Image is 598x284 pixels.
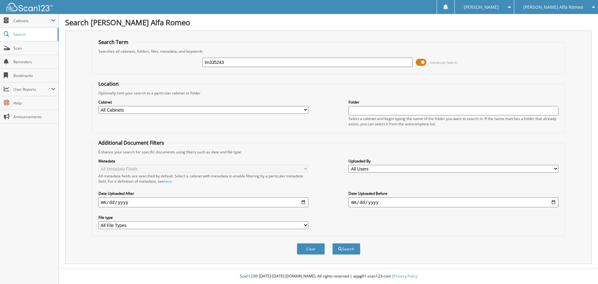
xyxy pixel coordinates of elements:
div: © [DATE]-[DATE] [DOMAIN_NAME]. All rights reserved | appg01-scan123-com | [59,269,598,284]
span: Reminders [13,59,55,65]
legend: Search Term [95,39,131,46]
label: Uploaded By [349,158,558,164]
button: Clear [297,243,325,255]
legend: Additional Document Filters [95,139,167,146]
label: Cabinet [98,99,308,105]
input: start [98,197,308,207]
div: Select a cabinet and begin typing the name of the folder you want to search in. If the name match... [349,116,558,127]
input: end [349,197,558,207]
div: All metadata fields are searched by default. Select a cabinet with metadata to enable filtering b... [98,173,308,184]
span: Announcements [13,114,55,119]
span: [PERSON_NAME] [464,5,499,9]
span: User Reports [13,87,51,92]
a: here [164,179,172,184]
span: [PERSON_NAME] Alfa Romeo [523,5,583,9]
div: Searches all cabinets, folders, files, metadata, and keywords [95,49,562,54]
span: Scan123 [240,273,255,279]
label: Metadata [98,158,308,164]
label: Date Uploaded After [98,191,308,196]
legend: Location [95,80,122,87]
label: Folder [349,99,558,105]
iframe: Chat Widget [567,254,598,284]
div: Enhance your search for specific documents using filters such as date and file type. [95,149,562,155]
label: File type [98,215,308,220]
button: Search [332,243,360,255]
div: Optionally limit your search to a particular cabinet or folder [95,90,562,96]
img: scan123-logo-white.svg [6,3,53,11]
a: Privacy Policy [394,273,417,279]
span: Help [13,100,55,106]
span: Cabinets [13,18,51,23]
h1: Search [PERSON_NAME] Alfa Romeo [65,17,592,27]
span: Bookmarks [13,73,55,78]
label: Date Uploaded Before [349,191,558,196]
span: Scan [13,46,55,51]
span: Advanced Search [430,60,458,65]
span: Search [13,32,55,37]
